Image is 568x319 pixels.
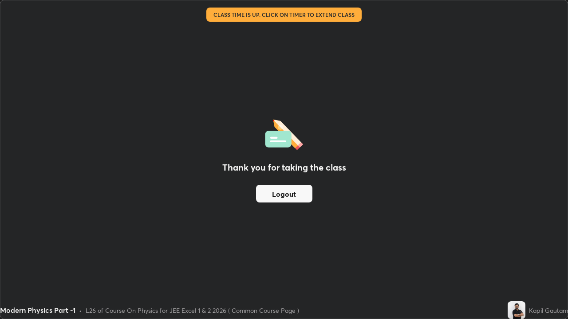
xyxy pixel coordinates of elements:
img: offlineFeedback.1438e8b3.svg [265,117,303,150]
h2: Thank you for taking the class [222,161,346,174]
button: Logout [256,185,312,202]
div: L26 of Course On Physics for JEE Excel 1 & 2 2026 ( Common Course Page ) [86,306,299,315]
div: Kapil Gautam [529,306,568,315]
img: 00bbc326558d46f9aaf65f1f5dcb6be8.jpg [508,301,525,319]
div: • [79,306,82,315]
